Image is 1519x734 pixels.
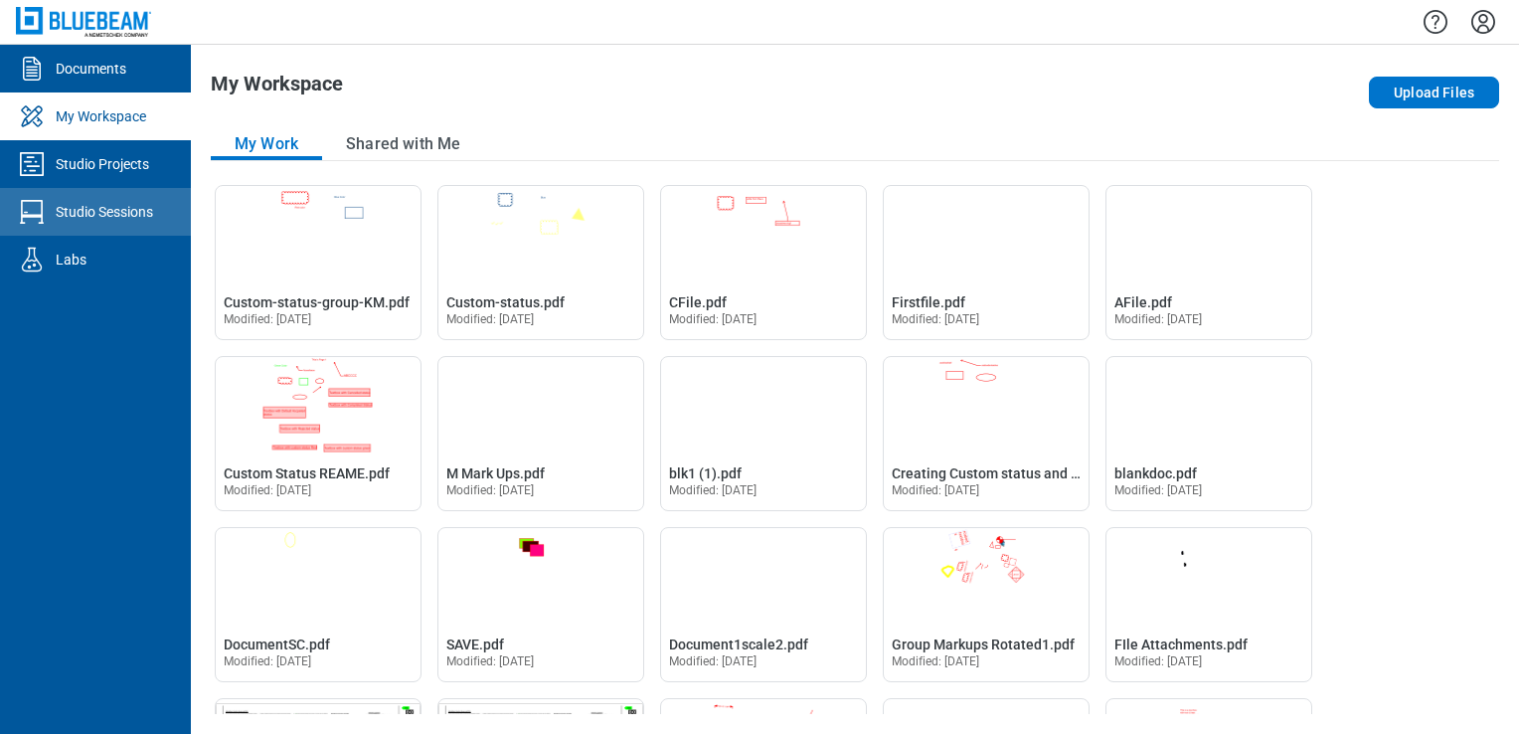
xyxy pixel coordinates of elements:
[660,185,867,340] div: Open CFile.pdf in Editor
[224,637,330,652] span: DocumentSC.pdf
[1105,356,1312,511] div: Open blankdoc.pdf in Editor
[661,357,866,453] img: blk1 (1).pdf
[1105,185,1312,340] div: Open AFile.pdf in Editor
[215,185,422,340] div: Open Custom-status-group-KM.pdf in Editor
[1467,5,1499,39] button: Settings
[669,654,758,668] span: Modified: [DATE]
[446,312,535,326] span: Modified: [DATE]
[883,527,1090,682] div: Open Group Markups Rotated1.pdf in Editor
[1106,186,1311,281] img: AFile.pdf
[16,148,48,180] svg: Studio Projects
[438,186,643,281] img: Custom-status.pdf
[1114,637,1248,652] span: FIle Attachments.pdf
[883,185,1090,340] div: Open Firstfile.pdf in Editor
[1114,483,1203,497] span: Modified: [DATE]
[884,357,1089,453] img: Creating Custom status and not appying on any markup (1).pdf
[669,483,758,497] span: Modified: [DATE]
[660,356,867,511] div: Open blk1 (1).pdf in Editor
[56,59,126,79] div: Documents
[669,465,742,481] span: blk1 (1).pdf
[1106,357,1311,453] img: blankdoc.pdf
[883,356,1090,511] div: Open Creating Custom status and not appying on any markup (1).pdf in Editor
[446,637,504,652] span: SAVE.pdf
[16,100,48,132] svg: My Workspace
[892,465,1286,481] span: Creating Custom status and not appying on any markup (1).pdf
[56,250,86,270] div: Labs
[1114,294,1172,310] span: AFile.pdf
[224,654,312,668] span: Modified: [DATE]
[1369,77,1499,108] button: Upload Files
[1114,465,1197,481] span: blankdoc.pdf
[438,528,643,624] img: SAVE.pdf
[16,53,48,85] svg: Documents
[216,528,421,624] img: DocumentSC.pdf
[1106,528,1311,624] img: FIle Attachments.pdf
[661,186,866,281] img: CFile.pdf
[661,528,866,624] img: Document1scale2.pdf
[215,527,422,682] div: Open DocumentSC.pdf in Editor
[669,294,727,310] span: CFile.pdf
[1114,654,1203,668] span: Modified: [DATE]
[216,357,421,453] img: Custom Status REAME.pdf
[438,357,643,453] img: M Mark Ups.pdf
[437,527,644,682] div: Open SAVE.pdf in Editor
[892,654,980,668] span: Modified: [DATE]
[216,186,421,281] img: Custom-status-group-KM.pdf
[446,465,545,481] span: M Mark Ups.pdf
[1114,312,1203,326] span: Modified: [DATE]
[892,294,965,310] span: Firstfile.pdf
[224,465,390,481] span: Custom Status REAME.pdf
[446,483,535,497] span: Modified: [DATE]
[211,128,322,160] button: My Work
[669,312,758,326] span: Modified: [DATE]
[669,637,808,652] span: Document1scale2.pdf
[224,294,410,310] span: Custom-status-group-KM.pdf
[892,312,980,326] span: Modified: [DATE]
[224,312,312,326] span: Modified: [DATE]
[437,356,644,511] div: Open M Mark Ups.pdf in Editor
[215,356,422,511] div: Open Custom Status REAME.pdf in Editor
[224,483,312,497] span: Modified: [DATE]
[892,483,980,497] span: Modified: [DATE]
[446,294,565,310] span: Custom-status.pdf
[16,196,48,228] svg: Studio Sessions
[660,527,867,682] div: Open Document1scale2.pdf in Editor
[1105,527,1312,682] div: Open FIle Attachments.pdf in Editor
[892,637,1075,652] span: Group Markups Rotated1.pdf
[56,106,146,126] div: My Workspace
[884,528,1089,624] img: Group Markups Rotated1.pdf
[16,244,48,275] svg: Labs
[56,202,153,222] div: Studio Sessions
[16,7,151,36] img: Bluebeam, Inc.
[446,654,535,668] span: Modified: [DATE]
[437,185,644,340] div: Open Custom-status.pdf in Editor
[56,154,149,174] div: Studio Projects
[322,128,484,160] button: Shared with Me
[211,73,343,104] h1: My Workspace
[884,186,1089,281] img: Firstfile.pdf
